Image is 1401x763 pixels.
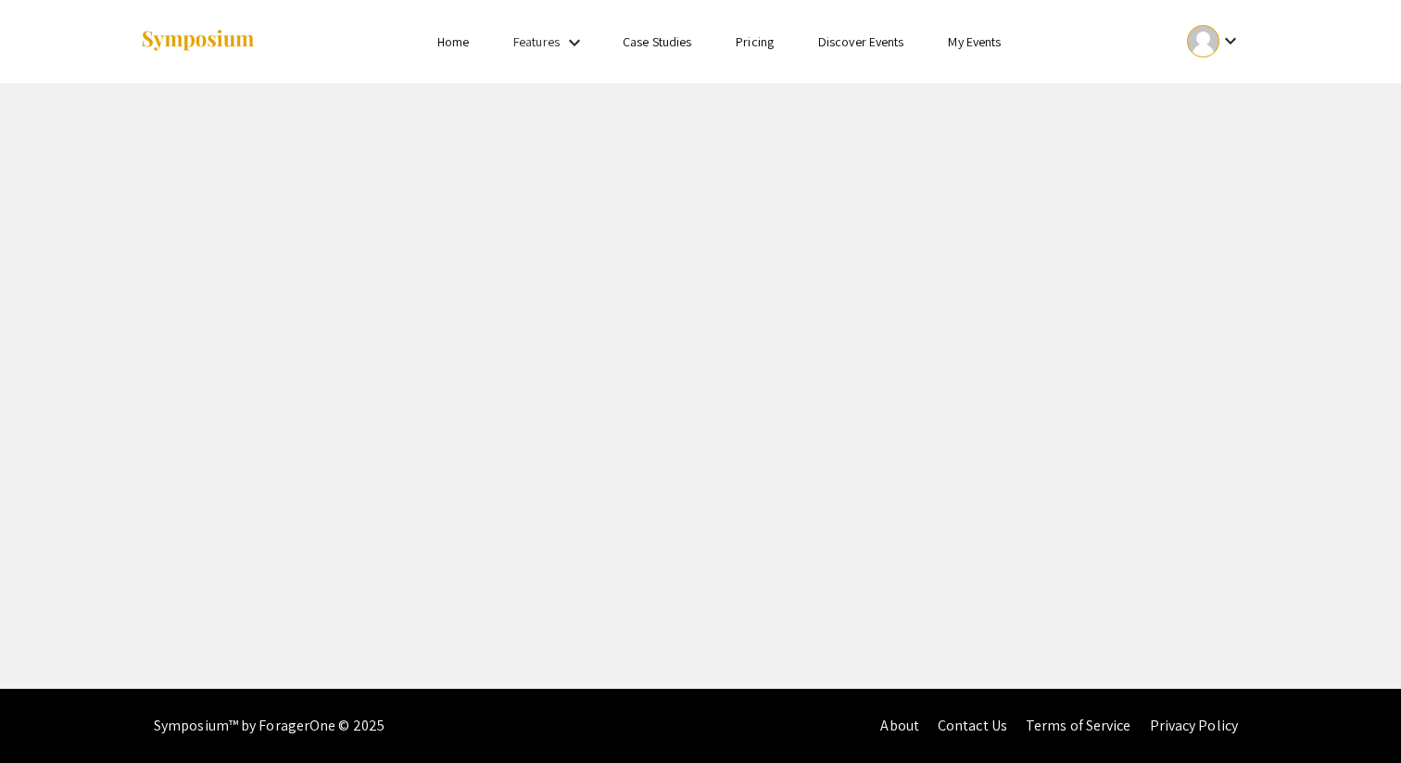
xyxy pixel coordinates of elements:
button: Expand account dropdown [1167,20,1261,62]
img: Symposium by ForagerOne [140,29,256,54]
a: Features [513,33,560,50]
a: Pricing [736,33,774,50]
a: Discover Events [818,33,904,50]
a: Home [437,33,469,50]
div: Symposium™ by ForagerOne © 2025 [154,689,385,763]
a: My Events [948,33,1001,50]
a: Contact Us [938,716,1007,735]
mat-icon: Expand Features list [563,32,586,54]
a: Case Studies [623,33,691,50]
a: Privacy Policy [1150,716,1238,735]
mat-icon: Expand account dropdown [1219,30,1242,52]
a: Terms of Service [1026,716,1131,735]
iframe: Chat [1322,680,1387,749]
a: About [880,716,919,735]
